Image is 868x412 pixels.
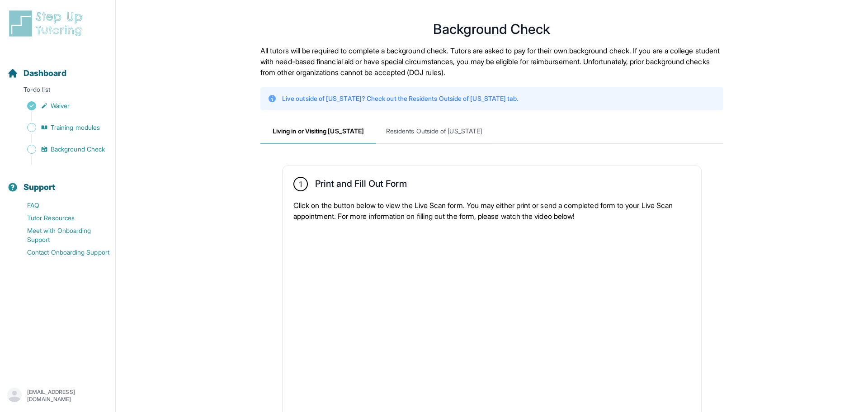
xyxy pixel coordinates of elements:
a: Background Check [7,143,115,156]
h2: Print and Fill Out Form [315,178,407,193]
a: Tutor Resources [7,212,115,224]
span: Residents Outside of [US_STATE] [376,119,492,144]
a: Training modules [7,121,115,134]
a: Contact Onboarding Support [7,246,115,259]
span: Dashboard [24,67,66,80]
span: Support [24,181,56,194]
span: Living in or Visiting [US_STATE] [260,119,376,144]
button: [EMAIL_ADDRESS][DOMAIN_NAME] [7,388,108,404]
p: To-do list [4,85,112,98]
nav: Tabs [260,119,723,144]
span: Waiver [51,101,70,110]
a: Meet with Onboarding Support [7,224,115,246]
button: Support [4,166,112,197]
button: Dashboard [4,52,112,83]
a: Dashboard [7,67,66,80]
h1: Background Check [260,24,723,34]
p: Live outside of [US_STATE]? Check out the Residents Outside of [US_STATE] tab. [282,94,518,103]
span: 1 [299,179,302,189]
p: All tutors will be required to complete a background check. Tutors are asked to pay for their own... [260,45,723,78]
p: Click on the button below to view the Live Scan form. You may either print or send a completed fo... [293,200,690,222]
a: FAQ [7,199,115,212]
a: Waiver [7,99,115,112]
span: Training modules [51,123,100,132]
p: [EMAIL_ADDRESS][DOMAIN_NAME] [27,388,108,403]
img: logo [7,9,88,38]
span: Background Check [51,145,105,154]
